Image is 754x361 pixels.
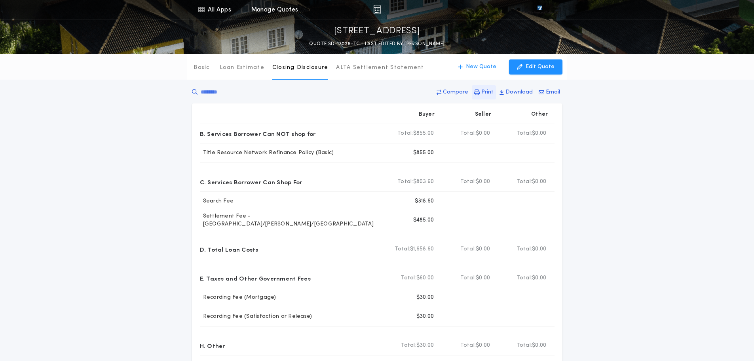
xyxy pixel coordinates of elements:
b: Total: [460,178,476,186]
span: $0.00 [476,274,490,282]
p: H. Other [200,339,225,352]
b: Total: [517,342,532,350]
b: Total: [401,274,416,282]
b: Total: [397,178,413,186]
p: Search Fee [200,197,234,205]
span: $0.00 [476,130,490,138]
b: Total: [517,130,532,138]
p: Basic [194,64,209,72]
img: vs-icon [523,6,556,13]
button: Download [497,85,535,99]
span: $0.00 [532,245,546,253]
button: Print [472,85,496,99]
span: $855.00 [413,130,434,138]
p: Print [481,88,494,96]
p: Settlement Fee - [GEOGRAPHIC_DATA]/[PERSON_NAME]/[GEOGRAPHIC_DATA] [200,212,384,228]
b: Total: [401,342,416,350]
p: B. Services Borrower Can NOT shop for [200,127,316,140]
p: $485.00 [413,216,434,224]
b: Total: [517,245,532,253]
p: $30.00 [416,313,434,321]
p: ALTA Settlement Statement [336,64,424,72]
button: Email [536,85,562,99]
b: Total: [397,130,413,138]
p: Edit Quote [526,63,555,71]
span: $0.00 [476,245,490,253]
button: Compare [434,85,471,99]
p: E. Taxes and Other Government Fees [200,272,311,285]
p: New Quote [466,63,496,71]
span: $0.00 [532,130,546,138]
span: $0.00 [476,342,490,350]
b: Total: [460,245,476,253]
p: C. Services Borrower Can Shop For [200,176,302,188]
p: Closing Disclosure [272,64,329,72]
p: Title Resource Network Refinance Policy (Basic) [200,149,334,157]
span: $30.00 [416,342,434,350]
p: Recording Fee (Mortgage) [200,294,276,302]
b: Total: [460,274,476,282]
p: $318.60 [415,197,434,205]
p: Seller [475,111,492,118]
span: $0.00 [532,342,546,350]
p: $30.00 [416,294,434,302]
p: Download [505,88,533,96]
span: $60.00 [416,274,434,282]
b: Total: [517,178,532,186]
p: Buyer [419,111,435,118]
b: Total: [460,130,476,138]
button: New Quote [450,59,504,74]
span: $803.60 [413,178,434,186]
button: Edit Quote [509,59,562,74]
p: Loan Estimate [220,64,264,72]
p: Compare [443,88,468,96]
p: D. Total Loan Costs [200,243,258,256]
b: Total: [517,274,532,282]
span: $0.00 [532,274,546,282]
p: $855.00 [413,149,434,157]
b: Total: [395,245,410,253]
p: [STREET_ADDRESS] [334,25,420,38]
span: $0.00 [532,178,546,186]
b: Total: [460,342,476,350]
span: $1,658.60 [410,245,434,253]
p: QUOTE SD-13025-TC - LAST EDITED BY [PERSON_NAME] [309,40,444,48]
p: Other [531,111,548,118]
p: Email [546,88,560,96]
img: img [373,5,381,14]
p: Recording Fee (Satisfaction or Release) [200,313,312,321]
span: $0.00 [476,178,490,186]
